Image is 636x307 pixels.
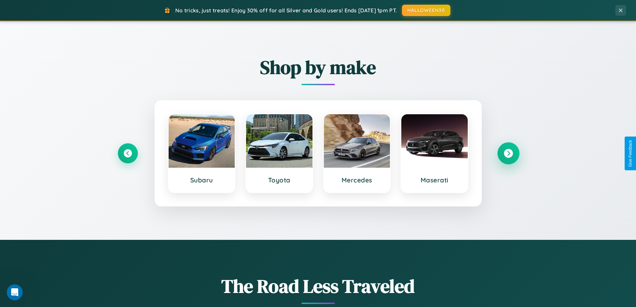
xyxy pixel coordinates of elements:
[118,54,518,80] h2: Shop by make
[118,273,518,299] h1: The Road Less Traveled
[175,7,397,14] span: No tricks, just treats! Enjoy 30% off for all Silver and Gold users! Ends [DATE] 1pm PT.
[402,5,450,16] button: HALLOWEEN30
[408,176,461,184] h3: Maserati
[175,176,228,184] h3: Subaru
[628,140,633,167] div: Give Feedback
[331,176,384,184] h3: Mercedes
[253,176,306,184] h3: Toyota
[7,284,23,300] iframe: Intercom live chat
